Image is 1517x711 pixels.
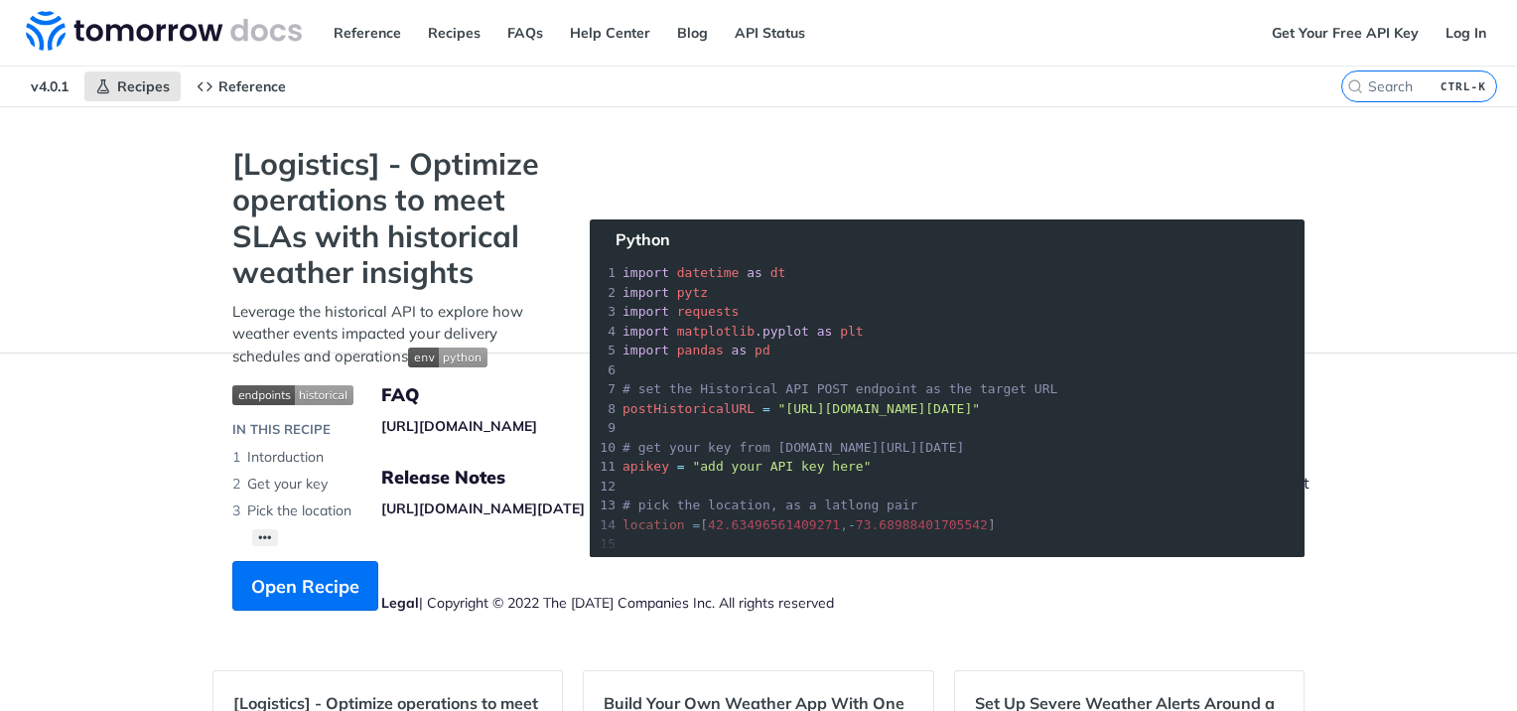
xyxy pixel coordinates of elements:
p: Leverage the historical API to explore how weather events impacted your delivery schedules and op... [232,301,550,368]
strong: [Logistics] - Optimize operations to meet SLAs with historical weather insights [232,146,550,291]
a: Log In [1435,18,1497,48]
div: IN THIS RECIPE [232,420,331,440]
a: Recipes [417,18,491,48]
a: Reference [323,18,412,48]
a: Get Your Free API Key [1261,18,1430,48]
span: Open Recipe [251,573,359,600]
a: Reference [186,71,297,101]
a: Blog [666,18,719,48]
a: Recipes [84,71,181,101]
span: Recipes [117,77,170,95]
span: v4.0.1 [20,71,79,101]
li: Pick the location [232,498,550,524]
img: endpoint [232,385,353,405]
a: FAQs [496,18,554,48]
li: Get your key [232,471,550,498]
svg: Search [1347,78,1363,94]
button: Open Recipe [232,561,378,611]
a: API Status [724,18,816,48]
a: Help Center [559,18,661,48]
kbd: CTRL-K [1436,76,1491,96]
img: env [408,348,487,367]
img: Tomorrow.io Weather API Docs [26,11,302,51]
button: ••• [252,529,278,546]
span: Expand image [232,382,550,405]
span: Reference [218,77,286,95]
li: Intorduction [232,444,550,471]
span: Expand image [408,347,487,365]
